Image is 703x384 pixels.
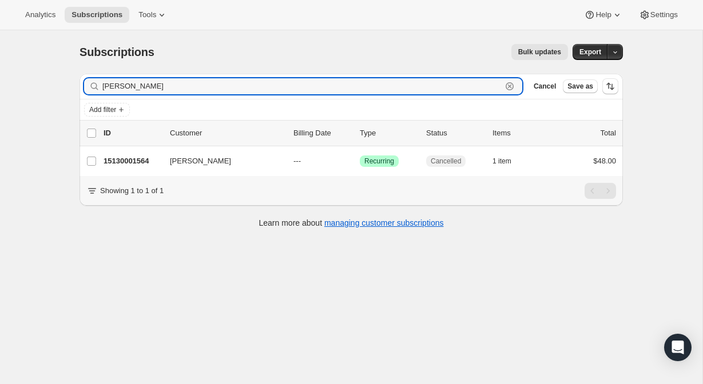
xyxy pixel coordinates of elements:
[534,82,556,91] span: Cancel
[72,10,122,19] span: Subscriptions
[138,10,156,19] span: Tools
[563,79,598,93] button: Save as
[493,127,550,139] div: Items
[595,10,611,19] span: Help
[577,7,629,23] button: Help
[293,157,301,165] span: ---
[493,153,524,169] button: 1 item
[602,78,618,94] button: Sort the results
[567,82,593,91] span: Save as
[426,127,483,139] p: Status
[324,218,444,227] a: managing customer subscriptions
[431,157,461,166] span: Cancelled
[529,79,561,93] button: Cancel
[84,103,130,117] button: Add filter
[259,217,444,229] p: Learn more about
[511,44,568,60] button: Bulk updates
[65,7,129,23] button: Subscriptions
[104,127,616,139] div: IDCustomerBilling DateTypeStatusItemsTotal
[360,127,417,139] div: Type
[593,157,616,165] span: $48.00
[504,81,515,92] button: Clear
[664,334,692,361] div: Open Intercom Messenger
[293,127,351,139] p: Billing Date
[170,127,284,139] p: Customer
[80,46,154,58] span: Subscriptions
[170,155,231,167] span: [PERSON_NAME]
[573,44,608,60] button: Export
[25,10,55,19] span: Analytics
[601,127,616,139] p: Total
[102,78,502,94] input: Filter subscribers
[364,157,394,166] span: Recurring
[650,10,678,19] span: Settings
[104,155,161,167] p: 15130001564
[493,157,511,166] span: 1 item
[518,47,561,57] span: Bulk updates
[579,47,601,57] span: Export
[18,7,62,23] button: Analytics
[163,152,277,170] button: [PERSON_NAME]
[104,153,616,169] div: 15130001564[PERSON_NAME]---SuccessRecurringCancelled1 item$48.00
[89,105,116,114] span: Add filter
[100,185,164,197] p: Showing 1 to 1 of 1
[104,127,161,139] p: ID
[632,7,685,23] button: Settings
[132,7,174,23] button: Tools
[585,183,616,199] nav: Pagination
